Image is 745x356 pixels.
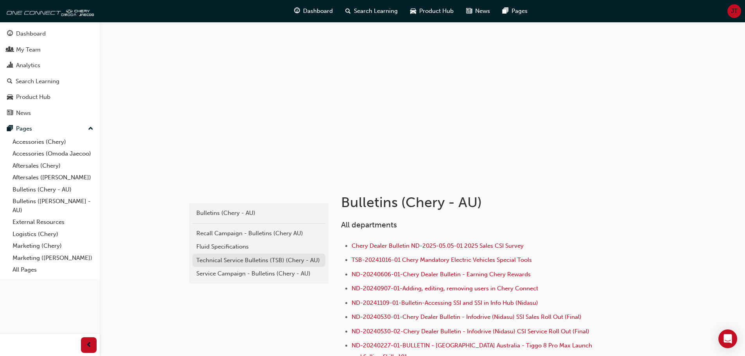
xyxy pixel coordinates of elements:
a: ND-20240907-01-Adding, editing, removing users in Chery Connect [352,285,538,292]
span: people-icon [7,47,13,54]
a: External Resources [9,216,97,228]
button: Pages [3,122,97,136]
span: Dashboard [303,7,333,16]
a: Marketing (Chery) [9,240,97,252]
span: car-icon [410,6,416,16]
a: car-iconProduct Hub [404,3,460,19]
a: Technical Service Bulletins (TSB) (Chery - AU) [192,254,325,267]
button: DashboardMy TeamAnalyticsSearch LearningProduct HubNews [3,25,97,122]
a: Aftersales (Chery) [9,160,97,172]
h1: Bulletins (Chery - AU) [341,194,598,211]
span: All departments [341,220,397,229]
a: Accessories (Chery) [9,136,97,148]
div: Bulletins (Chery - AU) [196,209,321,218]
div: Service Campaign - Bulletins (Chery - AU) [196,269,321,278]
div: Fluid Specifications [196,242,321,251]
div: Product Hub [16,93,50,102]
a: guage-iconDashboard [288,3,339,19]
span: JT [731,7,738,16]
a: Bulletins (Chery - AU) [192,206,325,220]
a: Service Campaign - Bulletins (Chery - AU) [192,267,325,281]
img: oneconnect [4,3,94,19]
a: news-iconNews [460,3,496,19]
a: Accessories (Omoda Jaecoo) [9,148,97,160]
a: Search Learning [3,74,97,89]
span: news-icon [7,110,13,117]
span: prev-icon [86,340,92,350]
span: pages-icon [7,125,13,132]
button: JT [727,4,741,18]
span: search-icon [7,78,13,85]
span: Product Hub [419,7,454,16]
div: Technical Service Bulletins (TSB) (Chery - AU) [196,256,321,265]
a: ND-20240530-02-Chery Dealer Bulletin - Infodrive (Nidasu) CSI Service Roll Out (Final) [352,328,589,335]
div: Pages [16,124,32,133]
span: News [475,7,490,16]
a: Recall Campaign - Bulletins (Chery AU) [192,227,325,240]
a: ND-20240530-01-Chery Dealer Bulletin - Infodrive (Nidasu) SSI Sales Roll Out (Final) [352,313,582,320]
a: News [3,106,97,120]
span: car-icon [7,94,13,101]
span: chart-icon [7,62,13,69]
span: Pages [512,7,528,16]
a: ND-20241109-01-Bulletin-Accessing SSI and SSI in Info Hub (Nidasu) [352,299,538,306]
div: Dashboard [16,29,46,38]
a: Logistics (Chery) [9,228,97,240]
a: Marketing ([PERSON_NAME]) [9,252,97,264]
a: TSB-20241016-01 Chery Mandatory Electric Vehicles Special Tools [352,256,532,263]
div: Search Learning [16,77,59,86]
a: ND-20240606-01-Chery Dealer Bulletin - Earning Chery Rewards [352,271,531,278]
span: up-icon [88,124,93,134]
div: Open Intercom Messenger [718,329,737,348]
a: All Pages [9,264,97,276]
a: My Team [3,43,97,57]
span: pages-icon [503,6,508,16]
a: Fluid Specifications [192,240,325,254]
div: Analytics [16,61,40,70]
span: news-icon [466,6,472,16]
a: Bulletins ([PERSON_NAME] - AU) [9,195,97,216]
span: search-icon [345,6,351,16]
span: guage-icon [7,30,13,38]
div: News [16,109,31,118]
a: search-iconSearch Learning [339,3,404,19]
div: My Team [16,45,41,54]
a: Aftersales ([PERSON_NAME]) [9,172,97,184]
span: Search Learning [354,7,398,16]
a: Dashboard [3,27,97,41]
a: Bulletins (Chery - AU) [9,184,97,196]
div: Recall Campaign - Bulletins (Chery AU) [196,229,321,238]
a: Chery Dealer Bulletin ND-2025-05.05-01 2025 Sales CSI Survey [352,242,524,249]
a: Analytics [3,58,97,73]
a: pages-iconPages [496,3,534,19]
span: guage-icon [294,6,300,16]
a: Product Hub [3,90,97,104]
